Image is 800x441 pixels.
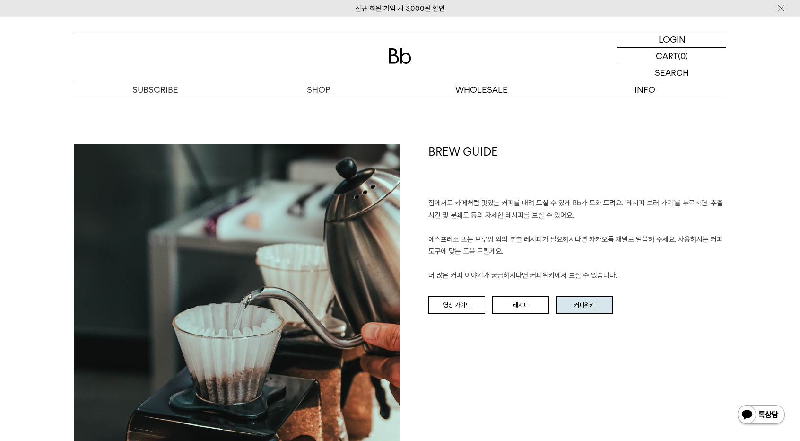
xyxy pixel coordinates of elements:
[655,64,689,81] p: SEARCH
[400,81,563,98] p: WHOLESALE
[355,4,445,13] a: 신규 회원 가입 시 3,000원 할인
[74,81,237,98] a: SUBSCRIBE
[617,48,726,64] a: CART (0)
[659,31,686,47] p: LOGIN
[492,296,549,314] a: 레시피
[237,81,400,98] a: SHOP
[678,48,688,64] p: (0)
[428,197,726,282] p: 집에서도 카페처럼 맛있는 커피를 내려 드실 ﻿수 있게 Bb가 도와 드려요. '레시피 보러 가기'를 누르시면, 추출 시간 및 분쇄도 등의 자세한 레시피를 보실 수 있어요. 에스...
[563,81,726,98] p: INFO
[656,48,678,64] p: CART
[389,48,411,64] img: 로고
[428,144,726,198] h1: BREW GUIDE
[556,296,613,314] a: 커피위키
[428,296,485,314] a: 영상 가이드
[737,404,786,427] img: 카카오톡 채널 1:1 채팅 버튼
[617,31,726,48] a: LOGIN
